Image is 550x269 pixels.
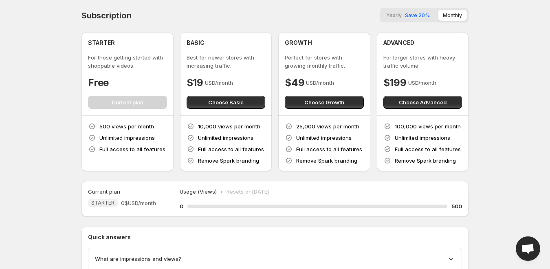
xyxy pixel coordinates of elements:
[198,122,260,130] p: 10,000 views per month
[121,199,156,207] span: 0$ USD/month
[187,53,266,70] p: Best for newer stores with increasing traffic.
[405,12,430,18] span: Save 20%
[395,134,450,142] p: Unlimited impressions
[399,98,447,106] span: Choose Advanced
[383,39,414,47] h4: ADVANCED
[285,76,304,89] h4: $49
[88,187,120,196] h5: Current plan
[296,122,359,130] p: 25,000 views per month
[91,200,114,206] span: STARTER
[187,39,205,47] h4: BASIC
[296,157,357,165] p: Remove Spark branding
[395,157,456,165] p: Remove Spark branding
[180,202,183,210] h5: 0
[516,236,540,261] div: Open chat
[187,76,203,89] h4: $19
[187,96,266,109] button: Choose Basic
[451,202,462,210] h5: 500
[285,53,364,70] p: Perfect for stores with growing monthly traffic.
[99,122,154,130] p: 500 views per month
[395,122,461,130] p: 100,000 views per month
[227,187,269,196] p: Resets on [DATE]
[383,76,407,89] h4: $199
[208,98,244,106] span: Choose Basic
[99,134,155,142] p: Unlimited impressions
[95,255,181,263] span: What are impressions and views?
[88,76,109,89] h4: Free
[383,96,462,109] button: Choose Advanced
[198,134,253,142] p: Unlimited impressions
[408,79,436,87] p: USD/month
[386,12,402,18] span: Yearly
[88,39,115,47] h4: STARTER
[88,233,462,241] p: Quick answers
[198,157,259,165] p: Remove Spark branding
[220,187,223,196] p: •
[205,79,233,87] p: USD/month
[395,145,461,153] p: Full access to all features
[81,11,132,20] h4: Subscription
[88,53,167,70] p: For those getting started with shoppable videos.
[285,96,364,109] button: Choose Growth
[285,39,312,47] h4: GROWTH
[381,10,435,21] button: YearlySave 20%
[296,145,362,153] p: Full access to all features
[198,145,264,153] p: Full access to all features
[383,53,462,70] p: For larger stores with heavy traffic volume.
[180,187,217,196] p: Usage (Views)
[306,79,334,87] p: USD/month
[296,134,352,142] p: Unlimited impressions
[304,98,344,106] span: Choose Growth
[438,10,467,21] button: Monthly
[99,145,165,153] p: Full access to all features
